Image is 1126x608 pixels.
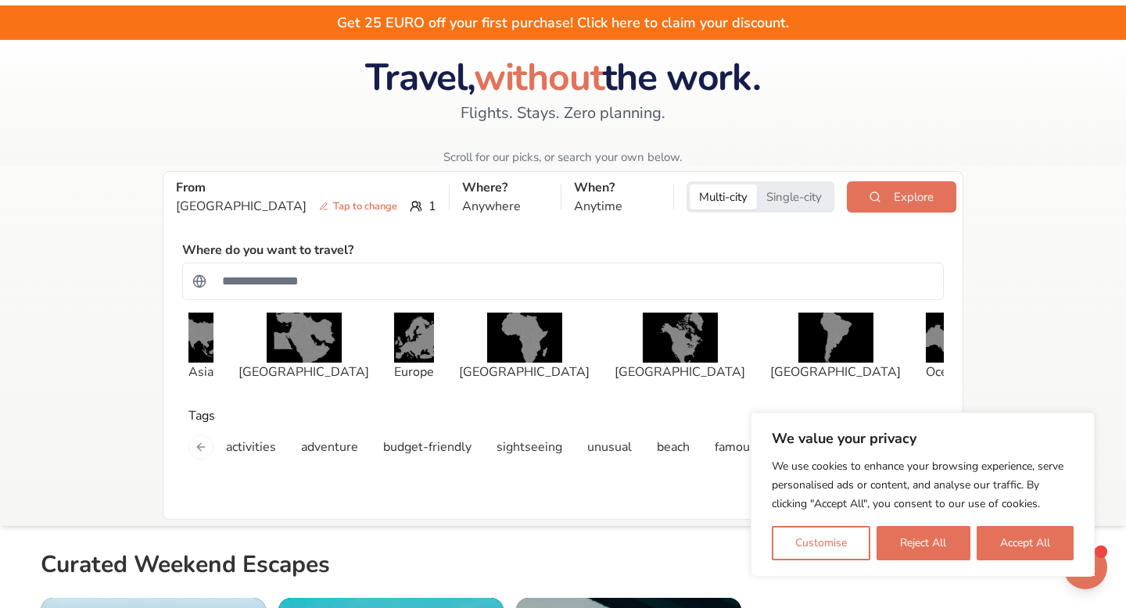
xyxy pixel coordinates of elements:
[926,313,970,363] img: na image
[920,306,977,388] button: na imageOceania
[176,197,436,216] div: 1
[497,438,562,456] p: sightseeing
[757,184,831,209] button: Single-city
[383,438,472,456] p: budget-friendly
[608,306,751,388] button: na image[GEOGRAPHIC_DATA]
[267,313,342,363] img: na image
[772,526,870,560] button: Customise
[301,438,358,456] p: adventure
[643,313,718,363] img: na image
[847,181,956,213] button: Explore
[292,431,368,463] button: adventure
[232,306,375,388] button: na image[GEOGRAPHIC_DATA]
[687,181,834,213] div: Trip style
[217,431,285,463] button: activities
[587,438,632,456] p: unusual
[388,306,440,388] button: na imageEurope
[462,178,548,197] p: Where?
[772,457,1074,513] p: We use cookies to enhance your browsing experience, serve personalised ads or content, and analys...
[798,313,873,363] img: na image
[474,52,603,103] span: without
[394,363,434,381] p: Europe
[182,241,353,259] p: Where do you want to travel?
[487,431,572,463] button: sightseeing
[1063,545,1107,589] button: Open support chat
[715,438,789,456] p: famous cities
[977,526,1074,560] button: Accept All
[574,178,660,197] p: When?
[487,313,562,363] img: na image
[578,431,641,463] button: unusual
[926,363,970,381] p: Oceania
[176,197,403,216] p: [GEOGRAPHIC_DATA]
[226,438,276,456] p: activities
[176,178,436,197] p: From
[41,551,330,585] h2: Curated Weekend Escapes
[574,197,660,216] p: Anytime
[182,406,944,425] div: Tags
[182,306,220,388] button: na imageAsia
[462,197,548,216] p: Anywhere
[461,102,665,124] span: Flights. Stays. Zero planning.
[213,266,934,297] input: Search for a country
[188,363,213,381] p: Asia
[374,431,481,463] button: budget-friendly
[705,431,798,463] button: famous cities
[188,313,213,363] img: na image
[690,184,757,209] button: Multi-city
[751,413,1095,577] div: We value your privacy
[615,363,745,381] p: [GEOGRAPHIC_DATA]
[772,429,1074,448] p: We value your privacy
[459,363,590,381] p: [GEOGRAPHIC_DATA]
[877,526,970,560] button: Reject All
[394,313,434,363] img: na image
[313,198,403,214] span: Tap to change
[453,306,596,388] button: na image[GEOGRAPHIC_DATA]
[647,431,699,463] button: beach
[443,149,682,165] span: Scroll for our picks, or search your own below.
[764,306,907,388] button: na image[GEOGRAPHIC_DATA]
[770,363,901,381] p: [GEOGRAPHIC_DATA]
[657,438,690,456] p: beach
[238,363,369,381] p: [GEOGRAPHIC_DATA]
[365,52,760,103] span: Travel, the work.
